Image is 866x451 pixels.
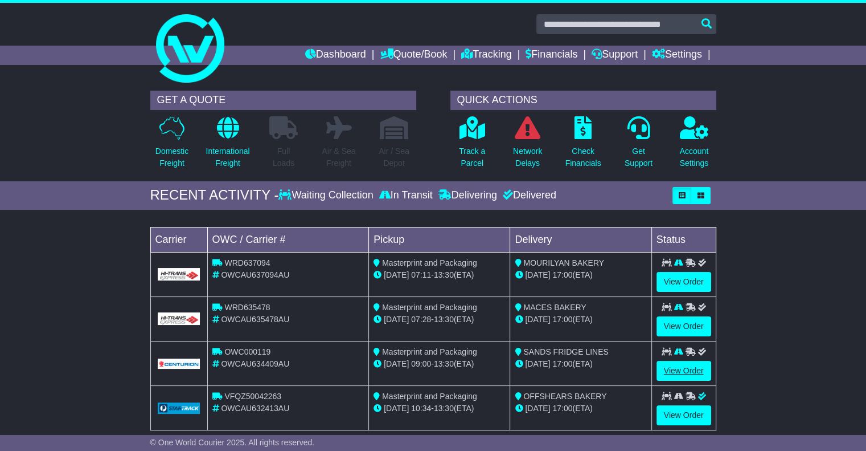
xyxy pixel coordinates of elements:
[384,270,409,279] span: [DATE]
[221,315,289,324] span: OWCAU635478AU
[374,269,505,281] div: - (ETA)
[384,404,409,413] span: [DATE]
[150,91,416,110] div: GET A QUOTE
[656,405,711,425] a: View Order
[411,359,431,368] span: 09:00
[382,392,477,401] span: Masterprint and Packaging
[523,303,586,312] span: MACES BAKERY
[155,116,189,176] a: DomesticFreight
[434,270,454,279] span: 13:30
[374,314,505,326] div: - (ETA)
[565,116,602,176] a: CheckFinancials
[512,116,543,176] a: NetworkDelays
[523,258,604,267] span: MOURILYAN BAKERY
[158,312,200,325] img: GetCarrierServiceLogo
[382,303,477,312] span: Masterprint and Packaging
[552,404,572,413] span: 17:00
[224,258,270,267] span: WRD637094
[379,145,409,169] p: Air / Sea Depot
[369,227,510,252] td: Pickup
[150,187,279,204] div: RECENT ACTIVITY -
[526,46,577,65] a: Financials
[656,272,711,292] a: View Order
[515,314,646,326] div: (ETA)
[374,358,505,370] div: - (ETA)
[374,403,505,415] div: - (ETA)
[269,145,298,169] p: Full Loads
[384,315,409,324] span: [DATE]
[450,91,716,110] div: QUICK ACTIONS
[656,316,711,336] a: View Order
[513,145,542,169] p: Network Delays
[380,46,447,65] a: Quote/Book
[158,359,200,369] img: GetCarrierServiceLogo
[382,258,477,267] span: Masterprint and Packaging
[651,227,716,252] td: Status
[221,404,289,413] span: OWCAU632413AU
[624,116,653,176] a: GetSupport
[525,404,550,413] span: [DATE]
[525,270,550,279] span: [DATE]
[565,145,601,169] p: Check Financials
[515,269,646,281] div: (ETA)
[592,46,638,65] a: Support
[552,315,572,324] span: 17:00
[434,315,454,324] span: 13:30
[158,268,200,281] img: GetCarrierServiceLogo
[656,361,711,381] a: View Order
[322,145,355,169] p: Air & Sea Freight
[625,145,652,169] p: Get Support
[205,116,250,176] a: InternationalFreight
[150,438,315,447] span: © One World Courier 2025. All rights reserved.
[155,145,188,169] p: Domestic Freight
[680,145,709,169] p: Account Settings
[382,347,477,356] span: Masterprint and Packaging
[411,315,431,324] span: 07:28
[525,359,550,368] span: [DATE]
[224,347,270,356] span: OWC000119
[652,46,702,65] a: Settings
[434,359,454,368] span: 13:30
[384,359,409,368] span: [DATE]
[150,227,207,252] td: Carrier
[224,303,270,312] span: WRD635478
[525,315,550,324] span: [DATE]
[376,189,436,202] div: In Transit
[221,270,289,279] span: OWCAU637094AU
[207,227,369,252] td: OWC / Carrier #
[221,359,289,368] span: OWCAU634409AU
[434,404,454,413] span: 13:30
[552,359,572,368] span: 17:00
[305,46,366,65] a: Dashboard
[206,145,249,169] p: International Freight
[552,270,572,279] span: 17:00
[679,116,709,176] a: AccountSettings
[515,358,646,370] div: (ETA)
[158,403,200,414] img: GetCarrierServiceLogo
[523,392,606,401] span: OFFSHEARS BAKERY
[510,227,651,252] td: Delivery
[459,145,485,169] p: Track a Parcel
[515,403,646,415] div: (ETA)
[461,46,511,65] a: Tracking
[523,347,608,356] span: SANDS FRIDGE LINES
[411,270,431,279] span: 07:11
[224,392,281,401] span: VFQZ50042263
[500,189,556,202] div: Delivered
[436,189,500,202] div: Delivering
[278,189,376,202] div: Waiting Collection
[458,116,486,176] a: Track aParcel
[411,404,431,413] span: 10:34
